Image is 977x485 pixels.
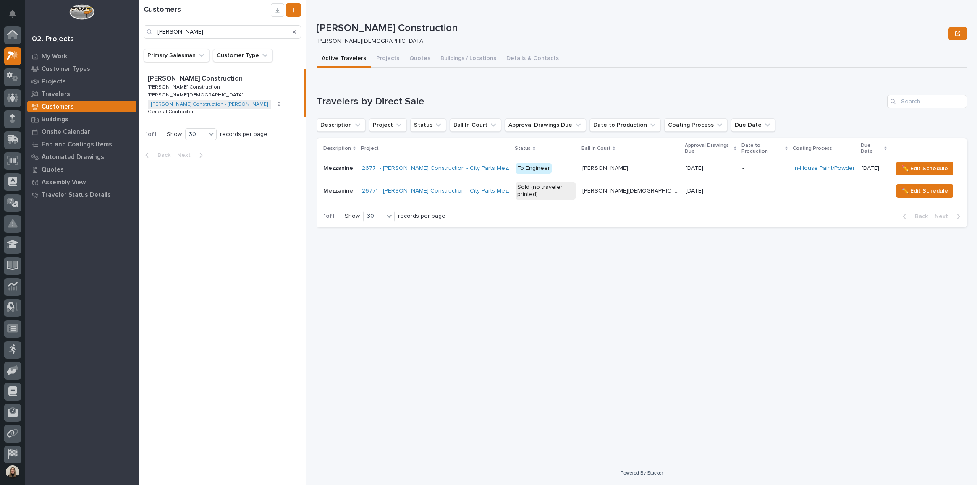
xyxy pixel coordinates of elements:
[862,165,886,172] p: [DATE]
[362,165,526,172] a: 26771 - [PERSON_NAME] Construction - City Parts Mezzanine
[685,141,732,156] p: Approval Drawings Due
[42,166,64,174] p: Quotes
[362,188,526,195] a: 26771 - [PERSON_NAME] Construction - City Parts Mezzanine
[144,25,301,39] input: Search
[42,91,70,98] p: Travelers
[317,50,371,68] button: Active Travelers
[317,22,945,34] p: [PERSON_NAME] Construction
[25,188,139,201] a: Traveler Status Details
[42,128,90,136] p: Onsite Calendar
[901,186,948,196] span: ✏️ Edit Schedule
[4,463,21,481] button: users-avatar
[42,53,67,60] p: My Work
[167,131,182,138] p: Show
[69,4,94,20] img: Workspace Logo
[910,213,928,220] span: Back
[862,188,886,195] p: -
[582,186,681,195] p: [PERSON_NAME][DEMOGRAPHIC_DATA]
[25,75,139,88] a: Projects
[220,131,267,138] p: records per page
[148,83,222,90] p: [PERSON_NAME] Construction
[25,125,139,138] a: Onsite Calendar
[361,144,379,153] p: Project
[148,91,245,98] p: [PERSON_NAME][DEMOGRAPHIC_DATA]
[42,103,74,111] p: Customers
[42,141,112,149] p: Fab and Coatings Items
[25,50,139,63] a: My Work
[317,96,884,108] h1: Travelers by Direct Sale
[901,164,948,174] span: ✏️ Edit Schedule
[371,50,404,68] button: Projects
[42,65,90,73] p: Customer Types
[516,163,552,174] div: To Engineer
[664,118,728,132] button: Coating Process
[139,124,163,145] p: 1 of 1
[861,141,882,156] p: Due Date
[404,50,435,68] button: Quotes
[686,188,736,195] p: [DATE]
[345,213,360,220] p: Show
[742,188,787,195] p: -
[515,144,531,153] p: Status
[42,191,111,199] p: Traveler Status Details
[42,154,104,161] p: Automated Drawings
[144,5,271,15] h1: Customers
[887,95,967,108] input: Search
[931,213,967,220] button: Next
[25,113,139,125] a: Buildings
[935,213,953,220] span: Next
[213,49,273,62] button: Customer Type
[42,116,68,123] p: Buildings
[25,88,139,100] a: Travelers
[144,49,210,62] button: Primary Salesman
[323,186,355,195] p: Mezzanine
[174,151,210,159] button: Next
[582,163,630,172] p: [PERSON_NAME]
[25,163,139,176] a: Quotes
[589,118,661,132] button: Date to Production
[317,178,967,204] tr: MezzanineMezzanine 26771 - [PERSON_NAME] Construction - City Parts Mezzanine Sold (no traveler pr...
[793,144,832,153] p: Coating Process
[731,118,775,132] button: Due Date
[686,165,736,172] p: [DATE]
[369,118,407,132] button: Project
[151,102,268,107] a: [PERSON_NAME] Construction - [PERSON_NAME]
[10,10,21,23] div: Notifications
[25,151,139,163] a: Automated Drawings
[25,176,139,188] a: Assembly View
[450,118,501,132] button: Ball In Court
[896,162,953,175] button: ✏️ Edit Schedule
[742,165,787,172] p: -
[42,179,86,186] p: Assembly View
[317,206,341,227] p: 1 of 1
[317,118,366,132] button: Description
[896,184,953,198] button: ✏️ Edit Schedule
[505,118,586,132] button: Approval Drawings Due
[25,138,139,151] a: Fab and Coatings Items
[896,213,931,220] button: Back
[435,50,501,68] button: Buildings / Locations
[516,182,576,200] div: Sold (no traveler printed)
[25,100,139,113] a: Customers
[139,151,174,159] button: Back
[741,141,783,156] p: Date to Production
[139,69,306,117] a: [PERSON_NAME] Construction[PERSON_NAME] Construction [PERSON_NAME] Construction[PERSON_NAME] Cons...
[317,38,942,45] p: [PERSON_NAME][DEMOGRAPHIC_DATA]
[398,213,445,220] p: records per page
[364,212,384,221] div: 30
[323,144,351,153] p: Description
[186,130,206,139] div: 30
[275,102,280,107] span: + 2
[794,165,855,172] a: In-House Paint/Powder
[501,50,564,68] button: Details & Contacts
[323,163,355,172] p: Mezzanine
[177,151,196,159] span: Next
[410,118,446,132] button: Status
[152,151,170,159] span: Back
[25,63,139,75] a: Customer Types
[148,107,195,115] p: General Contractor
[621,470,663,475] a: Powered By Stacker
[794,188,855,195] p: -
